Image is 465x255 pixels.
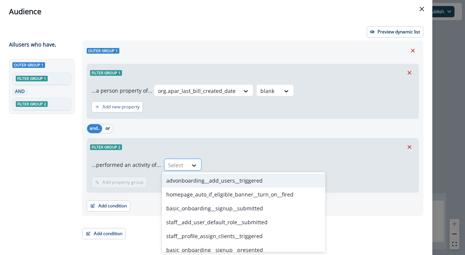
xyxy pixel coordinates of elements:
div: Audience [9,6,423,17]
button: Remove [407,45,419,56]
span: Filter group 1 [90,70,122,76]
button: Remove [403,141,415,153]
div: advonboarding__add_users__triggered [162,174,325,187]
button: and.. [87,124,102,133]
p: Preview dynamic list [378,29,420,34]
span: Filter group 2 [90,144,122,150]
button: Add property group [92,177,147,188]
button: Preview dynamic list [367,26,423,37]
span: Filter group 2 [16,101,48,107]
p: Add new property [102,104,140,109]
button: or [102,124,113,133]
button: Close [416,3,428,15]
button: Add condition [82,228,126,239]
p: All user s who have, [9,40,56,48]
button: Add condition [87,200,130,211]
button: Add new property [92,101,143,112]
p: ...a person property of... [92,87,152,94]
span: Filter group 1 [16,76,48,81]
p: AND [14,88,26,95]
button: Remove [403,67,415,78]
div: homepage_auto_if_eligible_banner__turn_on__fired [162,187,325,201]
span: Outer group 1 [12,62,45,68]
p: Add property group [102,180,143,185]
div: basic_onboarding__signup__submitted [162,201,325,215]
span: Outer group 1 [87,48,119,54]
div: staff__add_user_default_role__submitted [162,215,325,229]
p: ...performed an activity of... [92,161,161,169]
div: staff__profile_assign_clients__triggered [162,229,325,243]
